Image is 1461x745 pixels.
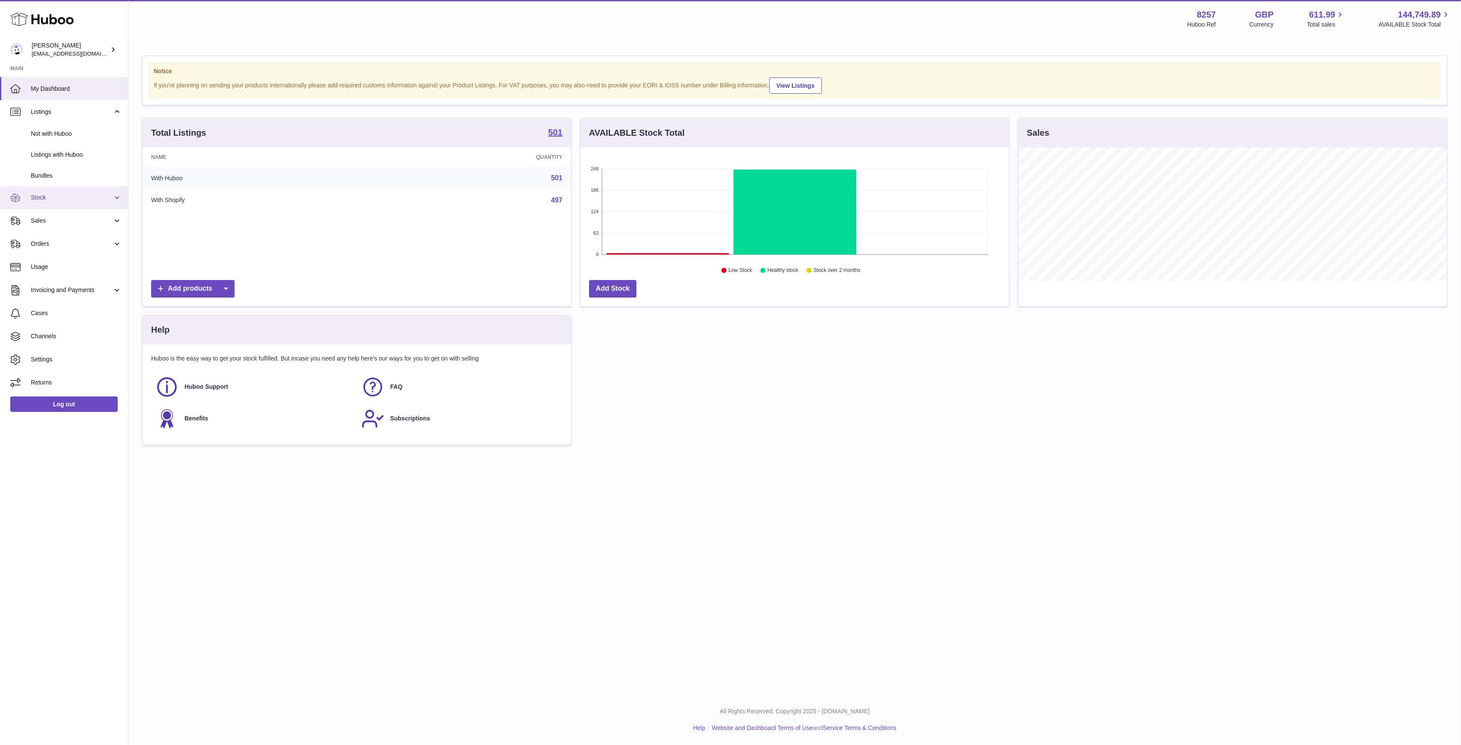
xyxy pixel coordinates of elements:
[154,76,1436,94] div: If you're planning on sending your products internationally please add required customs informati...
[596,252,598,257] text: 0
[1027,127,1049,139] h3: Sales
[143,189,374,212] td: With Shopify
[31,85,122,93] span: My Dashboard
[31,194,113,202] span: Stock
[1378,9,1451,29] a: 144,749.89 AVAILABLE Stock Total
[31,240,113,248] span: Orders
[551,174,562,182] a: 501
[31,355,122,364] span: Settings
[1250,21,1274,29] div: Currency
[361,407,559,430] a: Subscriptions
[729,268,753,274] text: Low Stock
[709,724,896,732] li: and
[1197,9,1216,21] strong: 8257
[154,67,1436,75] strong: Notice
[31,332,122,340] span: Channels
[151,127,206,139] h3: Total Listings
[769,77,822,94] a: View Listings
[1255,9,1274,21] strong: GBP
[548,128,562,138] a: 501
[31,309,122,317] span: Cases
[591,188,598,193] text: 186
[361,375,559,399] a: FAQ
[390,414,430,423] span: Subscriptions
[10,396,118,412] a: Log out
[184,383,228,391] span: Huboo Support
[135,707,1454,715] p: All Rights Reserved. Copyright 2025 - [DOMAIN_NAME]
[589,127,684,139] h3: AVAILABLE Stock Total
[593,230,598,235] text: 62
[31,108,113,116] span: Listings
[143,147,374,167] th: Name
[151,280,235,298] a: Add products
[151,355,562,363] p: Huboo is the easy way to get your stock fulfilled. But incase you need any help here's our ways f...
[591,166,598,171] text: 248
[31,172,122,180] span: Bundles
[184,414,208,423] span: Benefits
[712,724,813,731] a: Website and Dashboard Terms of Use
[31,217,113,225] span: Sales
[10,43,23,56] img: don@skinsgolf.com
[548,128,562,137] strong: 501
[31,286,113,294] span: Invoicing and Payments
[155,375,353,399] a: Huboo Support
[143,167,374,189] td: With Huboo
[693,724,705,731] a: Help
[768,268,799,274] text: Healthy stock
[31,263,122,271] span: Usage
[32,50,126,57] span: [EMAIL_ADDRESS][DOMAIN_NAME]
[1378,21,1451,29] span: AVAILABLE Stock Total
[151,324,170,336] h3: Help
[374,147,571,167] th: Quantity
[589,280,637,298] a: Add Stock
[31,378,122,387] span: Returns
[814,268,860,274] text: Stock over 2 months
[31,130,122,138] span: Not with Huboo
[823,724,896,731] a: Service Terms & Conditions
[390,383,403,391] span: FAQ
[31,151,122,159] span: Listings with Huboo
[1307,21,1345,29] span: Total sales
[591,209,598,214] text: 124
[1398,9,1441,21] span: 144,749.89
[1307,9,1345,29] a: 611.99 Total sales
[155,407,353,430] a: Benefits
[1187,21,1216,29] div: Huboo Ref
[551,197,562,204] a: 497
[1309,9,1335,21] span: 611.99
[32,42,109,58] div: [PERSON_NAME]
